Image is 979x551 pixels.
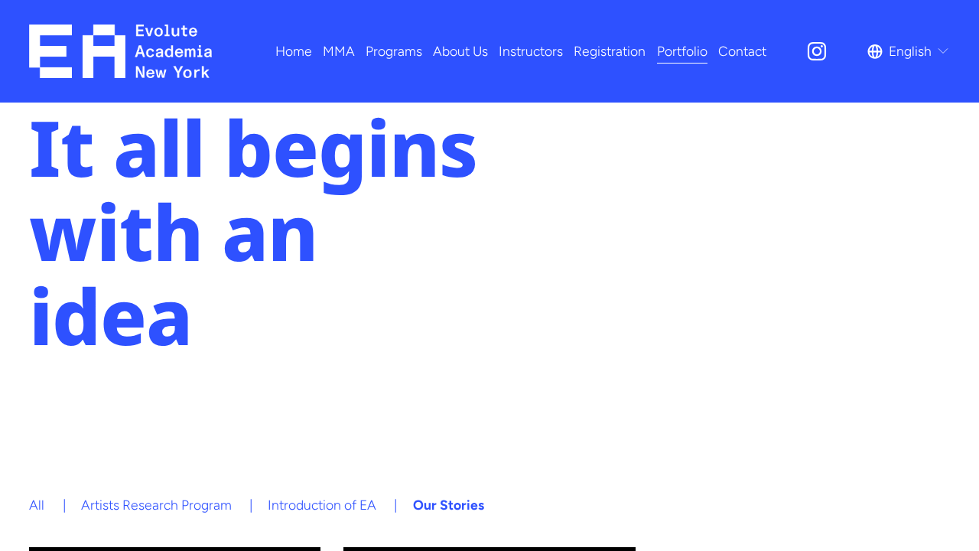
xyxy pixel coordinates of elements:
a: Instructors [499,37,563,64]
a: All [29,497,44,513]
a: Introduction of EA [268,497,376,513]
a: Contact [718,37,766,64]
a: Registration [574,37,646,64]
a: Our Stories [413,497,484,513]
a: Portfolio [657,37,707,64]
span: | [394,497,398,513]
a: folder dropdown [323,37,355,64]
a: Home [275,37,312,64]
span: Programs [366,39,422,64]
a: About Us [433,37,488,64]
a: folder dropdown [366,37,422,64]
a: Artists Research Program [81,497,232,513]
div: language picker [867,37,950,64]
span: It all begins with an idea [29,95,496,367]
span: MMA [323,39,355,64]
span: | [63,497,67,513]
a: Instagram [805,40,828,63]
span: | [249,497,253,513]
img: EA [29,24,212,78]
span: English [889,39,932,64]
